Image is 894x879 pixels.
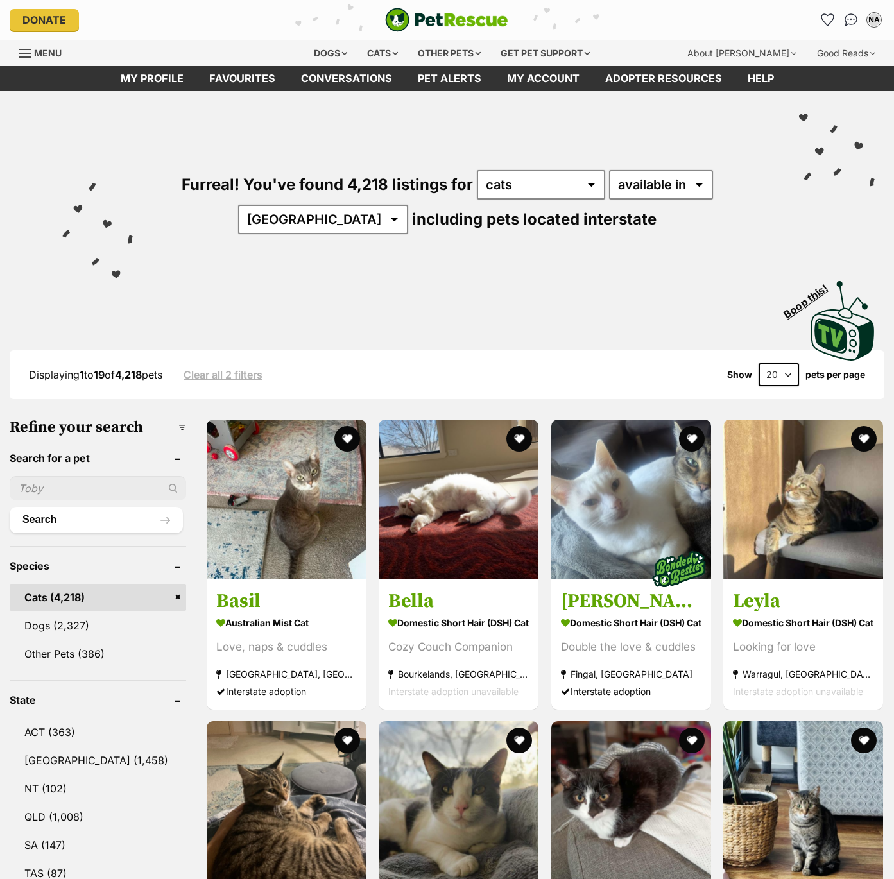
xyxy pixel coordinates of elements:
h3: Refine your search [10,418,186,436]
button: favourite [334,728,360,753]
div: Looking for love [733,638,873,655]
img: Finn & Rudy - Domestic Short Hair (DSH) Cat [551,420,711,579]
a: Dogs (2,327) [10,612,186,639]
button: favourite [507,728,533,753]
img: logo-cat-932fe2b9b8326f06289b0f2fb663e598f794de774fb13d1741a6617ecf9a85b4.svg [385,8,508,32]
strong: Domestic Short Hair (DSH) Cat [388,613,529,631]
a: Basil Australian Mist Cat Love, naps & cuddles [GEOGRAPHIC_DATA], [GEOGRAPHIC_DATA] Interstate ad... [207,579,366,709]
a: Other Pets (386) [10,640,186,667]
div: Interstate adoption [561,682,701,699]
header: Species [10,560,186,572]
h3: Bella [388,588,529,613]
img: Basil - Australian Mist Cat [207,420,366,579]
header: Search for a pet [10,452,186,464]
a: SA (147) [10,832,186,858]
div: Other pets [409,40,490,66]
a: Help [735,66,787,91]
span: including pets located interstate [412,210,657,228]
div: NA [868,13,881,26]
a: Favourites [196,66,288,91]
strong: [GEOGRAPHIC_DATA], [GEOGRAPHIC_DATA] [216,665,357,682]
span: Menu [34,47,62,58]
strong: Domestic Short Hair (DSH) Cat [733,613,873,631]
button: favourite [334,426,360,452]
button: favourite [679,426,705,452]
div: Cats [358,40,407,66]
a: Boop this! [811,269,875,363]
div: Interstate adoption [216,682,357,699]
div: Good Reads [808,40,884,66]
strong: 4,218 [115,368,142,381]
a: [PERSON_NAME] & [PERSON_NAME] Domestic Short Hair (DSH) Cat Double the love & cuddles Fingal, [GE... [551,579,711,709]
button: favourite [507,426,533,452]
a: Bella Domestic Short Hair (DSH) Cat Cozy Couch Companion Bourkelands, [GEOGRAPHIC_DATA] Interstat... [379,579,538,709]
div: Cozy Couch Companion [388,638,529,655]
ul: Account quick links [818,10,884,30]
a: conversations [288,66,405,91]
div: Dogs [305,40,356,66]
a: My account [494,66,592,91]
a: Pet alerts [405,66,494,91]
img: PetRescue TV logo [811,281,875,361]
a: Menu [19,40,71,64]
img: bonded besties [647,536,711,601]
a: Adopter resources [592,66,735,91]
button: Search [10,507,183,533]
button: favourite [679,728,705,753]
div: Double the love & cuddles [561,638,701,655]
div: Love, naps & cuddles [216,638,357,655]
img: Bella - Domestic Short Hair (DSH) Cat [379,420,538,579]
img: Leyla - Domestic Short Hair (DSH) Cat [723,420,883,579]
button: favourite [851,426,877,452]
a: NT (102) [10,775,186,802]
span: Interstate adoption unavailable [733,685,863,696]
div: About [PERSON_NAME] [678,40,805,66]
h3: [PERSON_NAME] & [PERSON_NAME] [561,588,701,613]
a: Favourites [818,10,838,30]
button: favourite [851,728,877,753]
div: Get pet support [492,40,599,66]
span: Show [727,370,752,380]
strong: Domestic Short Hair (DSH) Cat [561,613,701,631]
a: PetRescue [385,8,508,32]
span: Interstate adoption unavailable [388,685,519,696]
label: pets per page [805,370,865,380]
a: Donate [10,9,79,31]
a: My profile [108,66,196,91]
a: QLD (1,008) [10,803,186,830]
h3: Leyla [733,588,873,613]
header: State [10,694,186,706]
strong: 19 [94,368,105,381]
button: My account [864,10,884,30]
a: Cats (4,218) [10,584,186,611]
a: Leyla Domestic Short Hair (DSH) Cat Looking for love Warragul, [GEOGRAPHIC_DATA] Interstate adopt... [723,579,883,709]
input: Toby [10,476,186,500]
h3: Basil [216,588,357,613]
strong: Australian Mist Cat [216,613,357,631]
a: Conversations [841,10,861,30]
span: Displaying to of pets [29,368,162,381]
img: chat-41dd97257d64d25036548639549fe6c8038ab92f7586957e7f3b1b290dea8141.svg [845,13,858,26]
strong: Warragul, [GEOGRAPHIC_DATA] [733,665,873,682]
a: [GEOGRAPHIC_DATA] (1,458) [10,747,186,774]
strong: Bourkelands, [GEOGRAPHIC_DATA] [388,665,529,682]
a: Clear all 2 filters [184,369,262,380]
span: Boop this! [782,274,841,320]
strong: 1 [80,368,84,381]
span: Furreal! You've found 4,218 listings for [182,175,473,194]
strong: Fingal, [GEOGRAPHIC_DATA] [561,665,701,682]
a: ACT (363) [10,719,186,746]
